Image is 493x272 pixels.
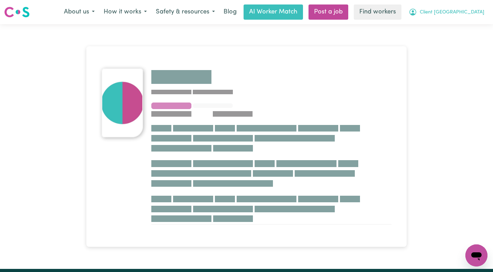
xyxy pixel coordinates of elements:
[151,5,219,19] button: Safety & resources
[219,4,241,20] a: Blog
[354,4,401,20] a: Find workers
[59,5,99,19] button: About us
[404,5,489,19] button: My Account
[465,244,487,266] iframe: Button to launch messaging window
[4,4,30,20] a: Careseekers logo
[99,5,151,19] button: How it works
[309,4,348,20] a: Post a job
[4,6,30,18] img: Careseekers logo
[244,4,303,20] a: AI Worker Match
[420,9,484,16] span: Client [GEOGRAPHIC_DATA]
